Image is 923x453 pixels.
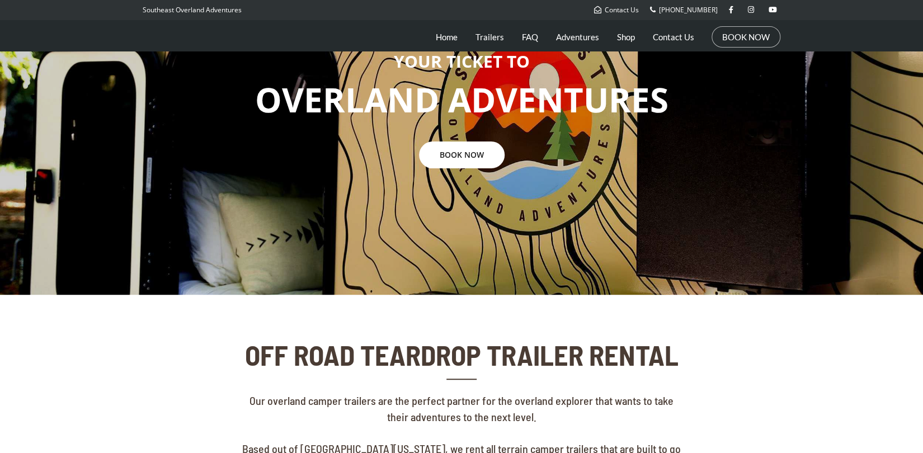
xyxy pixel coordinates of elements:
[475,23,504,51] a: Trailers
[522,23,538,51] a: FAQ
[436,23,458,51] a: Home
[617,23,635,51] a: Shop
[8,76,915,124] p: OVERLAND ADVENTURES
[722,31,770,43] a: BOOK NOW
[605,5,639,15] span: Contact Us
[653,23,694,51] a: Contact Us
[242,339,681,370] h2: OFF ROAD TEARDROP TRAILER RENTAL
[8,52,915,70] h3: YOUR TICKET TO
[143,3,242,17] p: Southeast Overland Adventures
[650,5,718,15] a: [PHONE_NUMBER]
[659,5,718,15] span: [PHONE_NUMBER]
[594,5,639,15] a: Contact Us
[556,23,599,51] a: Adventures
[419,141,505,168] a: BOOK NOW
